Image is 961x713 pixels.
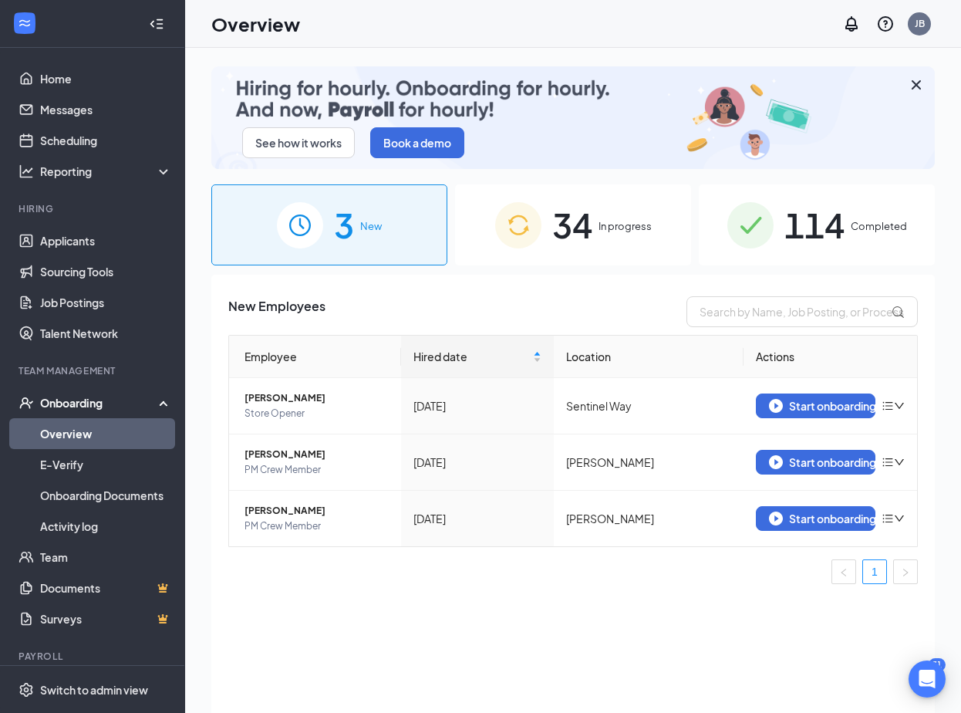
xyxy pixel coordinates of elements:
a: 1 [863,560,886,583]
div: Reporting [40,164,173,179]
span: down [894,457,905,468]
span: [PERSON_NAME] [244,447,389,462]
a: Team [40,542,172,573]
a: Sourcing Tools [40,256,172,287]
span: down [894,513,905,524]
svg: Settings [19,682,34,698]
svg: Analysis [19,164,34,179]
div: Open Intercom Messenger [909,661,946,698]
a: SurveysCrown [40,603,172,634]
span: Completed [851,218,907,234]
li: Previous Page [831,559,856,584]
span: bars [882,456,894,468]
svg: QuestionInfo [876,15,895,33]
th: Employee [229,336,401,378]
a: Scheduling [40,125,172,156]
span: bars [882,512,894,525]
span: 3 [334,198,354,252]
span: bars [882,400,894,412]
div: JB [915,17,925,30]
td: Sentinel Way [554,378,744,434]
svg: Notifications [842,15,861,33]
span: Hired date [413,348,530,365]
td: [PERSON_NAME] [554,491,744,546]
li: Next Page [893,559,918,584]
div: Payroll [19,650,169,663]
div: Switch to admin view [40,682,148,698]
div: Start onboarding [769,455,862,469]
li: 1 [862,559,887,584]
div: 31 [929,658,946,671]
div: [DATE] [413,397,541,414]
button: See how it works [242,127,355,158]
button: Start onboarding [756,506,875,531]
div: [DATE] [413,510,541,527]
th: Actions [744,336,917,378]
input: Search by Name, Job Posting, or Process [686,296,918,327]
svg: UserCheck [19,395,34,411]
span: PM Crew Member [244,519,389,534]
img: payroll-small.gif [211,66,935,169]
span: [PERSON_NAME] [244,503,389,519]
svg: Cross [907,76,926,94]
div: Start onboarding [769,512,862,525]
a: Home [40,63,172,94]
svg: Collapse [149,16,164,32]
th: Location [554,336,744,378]
span: In progress [599,218,652,234]
button: Start onboarding [756,450,875,475]
span: [PERSON_NAME] [244,390,389,406]
span: PM Crew Member [244,462,389,478]
button: Start onboarding [756,394,875,418]
button: left [831,559,856,584]
a: Overview [40,418,172,449]
div: Hiring [19,202,169,215]
div: Team Management [19,364,169,377]
span: 114 [784,198,845,252]
svg: WorkstreamLogo [17,15,32,31]
h1: Overview [211,11,300,37]
a: Job Postings [40,287,172,318]
div: Onboarding [40,395,159,411]
a: DocumentsCrown [40,573,172,603]
a: Applicants [40,225,172,256]
button: Book a demo [370,127,464,158]
div: Start onboarding [769,399,862,413]
a: E-Verify [40,449,172,480]
a: Talent Network [40,318,172,349]
td: [PERSON_NAME] [554,434,744,491]
span: left [839,568,848,577]
span: down [894,400,905,411]
div: [DATE] [413,454,541,471]
span: Store Opener [244,406,389,421]
span: 34 [552,198,592,252]
a: Messages [40,94,172,125]
span: New Employees [228,296,325,327]
button: right [893,559,918,584]
span: New [360,218,382,234]
a: Onboarding Documents [40,480,172,511]
span: right [901,568,910,577]
a: Activity log [40,511,172,542]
